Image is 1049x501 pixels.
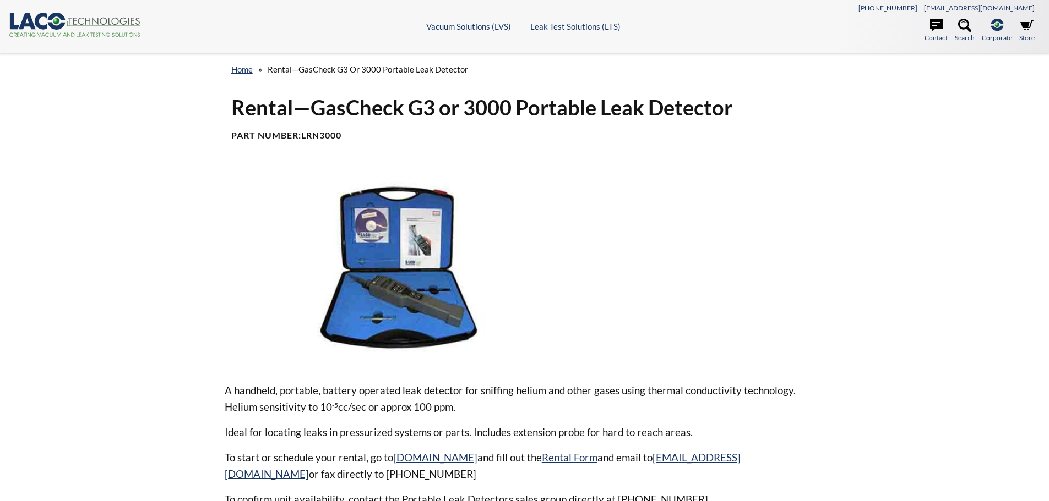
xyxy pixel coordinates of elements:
[231,64,253,74] a: home
[858,4,917,12] a: [PHONE_NUMBER]
[268,64,468,74] span: Rental—GasCheck G3 or 3000 Portable Leak Detector
[231,54,818,85] div: »
[225,449,825,482] p: To start or schedule your rental, go to and fill out the and email to or fax directly to [PHONE_N...
[301,130,341,140] b: LRN3000
[924,4,1035,12] a: [EMAIL_ADDRESS][DOMAIN_NAME]
[225,424,825,441] p: Ideal for locating leaks in pressurized systems or parts. Includes extension probe for hard to re...
[225,451,741,480] a: [EMAIL_ADDRESS][DOMAIN_NAME]
[925,19,948,43] a: Contact
[225,168,576,365] img: GasCheck G3 image
[231,94,818,121] h1: Rental—GasCheck G3 or 3000 Portable Leak Detector
[955,19,975,43] a: Search
[225,382,825,415] p: A handheld, portable, battery operated leak detector for sniffing helium and other gases using th...
[542,451,597,464] a: Rental Form
[1019,19,1035,43] a: Store
[426,21,511,31] a: Vacuum Solutions (LVS)
[393,451,477,464] a: [DOMAIN_NAME]
[982,32,1012,43] span: Corporate
[530,21,621,31] a: Leak Test Solutions (LTS)
[231,130,818,141] h4: Part Number:
[332,401,338,409] sup: -5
